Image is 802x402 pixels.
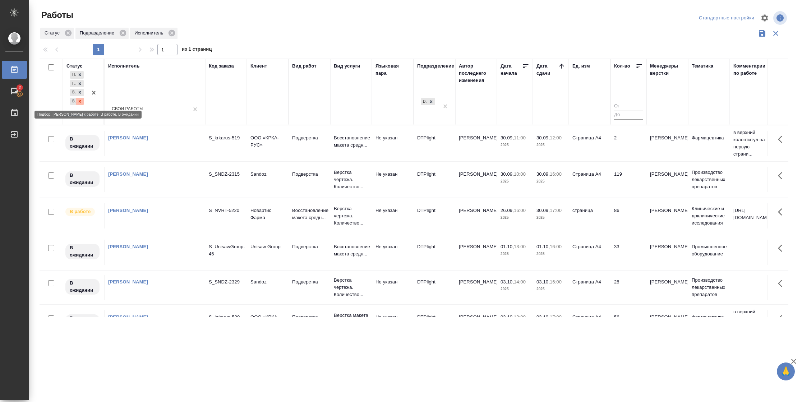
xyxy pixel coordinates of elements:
td: DTPlight [414,310,455,335]
p: 01.10, [536,244,550,249]
td: [PERSON_NAME] [455,310,497,335]
div: Автор последнего изменения [459,63,493,84]
div: Клиент [250,63,267,70]
p: [PERSON_NAME] [650,171,685,178]
p: ООО «КРКА-РУС» [250,134,285,149]
div: S_SNDZ-2315 [209,171,243,178]
p: 30.09, [501,135,514,140]
p: 30.09, [536,171,550,177]
div: Исполнитель назначен, приступать к работе пока рано [65,134,100,151]
input: До [614,111,643,120]
p: Верстка чертежа. Количество... [334,169,368,190]
div: Готов к работе [70,80,76,88]
p: Восстановление макета средн... [334,134,368,149]
div: Ед. изм [572,63,590,70]
p: Верстка чертежа. Количество... [334,277,368,298]
p: Sandoz [250,171,285,178]
div: Кол-во [614,63,630,70]
p: Верстка чертежа. Количество... [334,205,368,227]
p: [PERSON_NAME] [650,314,685,321]
div: Свои работы [112,106,143,112]
p: Исполнитель [134,29,166,37]
p: [PERSON_NAME] [650,134,685,142]
p: Восстановление макета средн... [334,243,368,258]
p: [PERSON_NAME] [650,278,685,286]
div: Подразделение [75,28,129,39]
p: Подверстка [292,171,327,178]
a: [PERSON_NAME] [108,279,148,285]
p: в верхний колонтитул на первую страни... [733,129,768,158]
p: 16:00 [514,208,526,213]
td: DTPlight [414,203,455,228]
p: В ожидании [70,135,95,150]
p: [URL][DOMAIN_NAME].. [733,207,768,221]
a: [PERSON_NAME] [108,314,148,320]
td: Страница А4 [569,167,610,192]
button: Здесь прячутся важные кнопки [774,167,791,184]
div: DTPlight [421,98,427,106]
p: 03.10, [536,314,550,320]
span: Работы [40,9,73,21]
p: 2025 [536,250,565,258]
div: split button [697,13,756,24]
a: [PERSON_NAME] [108,171,148,177]
td: DTPlight [414,240,455,265]
div: Подбор, Готов к работе, В работе, В ожидании [69,88,84,97]
p: Фармацевтика [692,314,726,321]
button: Сбросить фильтры [769,27,783,40]
td: Страница А4 [569,240,610,265]
td: DTPlight [414,275,455,300]
td: Страница А4 [569,310,610,335]
div: Исполнитель назначен, приступать к работе пока рано [65,278,100,295]
p: 10:00 [514,171,526,177]
td: 33 [610,240,646,265]
td: DTPlight [414,167,455,192]
span: из 1 страниц [182,45,212,55]
p: В ожидании [70,279,95,294]
p: 2025 [536,142,565,149]
button: Здесь прячутся важные кнопки [774,275,791,292]
p: Подверстка [292,278,327,286]
td: 119 [610,167,646,192]
span: 2 [14,84,25,91]
td: Страница А4 [569,275,610,300]
a: 2 [2,82,27,100]
td: страница [569,203,610,228]
p: Фармацевтика [692,134,726,142]
p: 01.10, [501,244,514,249]
div: Тематика [692,63,713,70]
div: Дата сдачи [536,63,558,77]
td: DTPlight [414,131,455,156]
td: [PERSON_NAME] [455,167,497,192]
p: 14:00 [514,279,526,285]
div: Менеджеры верстки [650,63,685,77]
p: 2025 [501,214,529,221]
p: 30.09, [501,171,514,177]
span: Настроить таблицу [756,9,773,27]
div: Вид работ [292,63,317,70]
p: 13:00 [514,244,526,249]
p: 12:00 [550,135,562,140]
div: Статус [40,28,74,39]
p: Подверстка [292,314,327,321]
div: Исполнитель [130,28,178,39]
p: 17:00 [550,208,562,213]
p: Подразделение [80,29,117,37]
div: S_krkarus-520 [209,314,243,321]
p: 17:00 [550,314,562,320]
div: DTPlight [420,97,436,106]
p: 16:00 [550,279,562,285]
td: [PERSON_NAME] [455,240,497,265]
p: Подверстка [292,134,327,142]
span: 🙏 [780,364,792,379]
p: 2025 [501,250,529,258]
td: Не указан [372,240,414,265]
td: Страница А4 [569,131,610,156]
a: [PERSON_NAME] [108,244,148,249]
p: Статус [45,29,62,37]
a: [PERSON_NAME] [108,135,148,140]
div: Подразделение [417,63,454,70]
p: Верстка макета средней слож... [334,312,368,333]
p: Клинические и доклинические исследования [692,205,726,227]
p: Новартис Фарма [250,207,285,221]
